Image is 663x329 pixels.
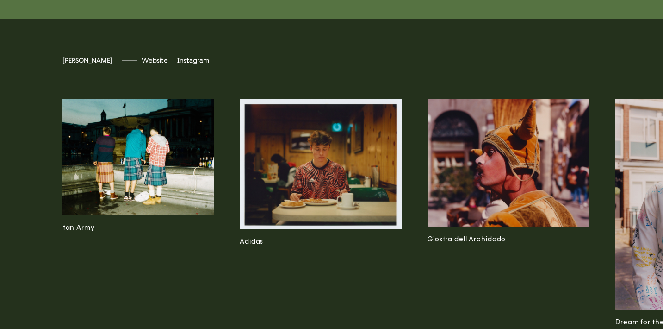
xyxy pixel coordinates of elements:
[177,57,209,64] a: Instagrampeterfranklynbanks
[177,57,209,64] span: Instagram
[428,234,589,245] h3: Giostra dell Archidado
[62,57,112,64] span: [PERSON_NAME]
[142,57,168,64] a: Website[DOMAIN_NAME]
[240,237,402,247] h3: Adidas
[428,99,589,328] a: Giostra dell Archidado
[240,99,402,328] a: Adidas
[52,223,214,233] h3: Tartan Army
[142,57,168,64] span: Website
[52,99,214,328] a: Tartan Army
